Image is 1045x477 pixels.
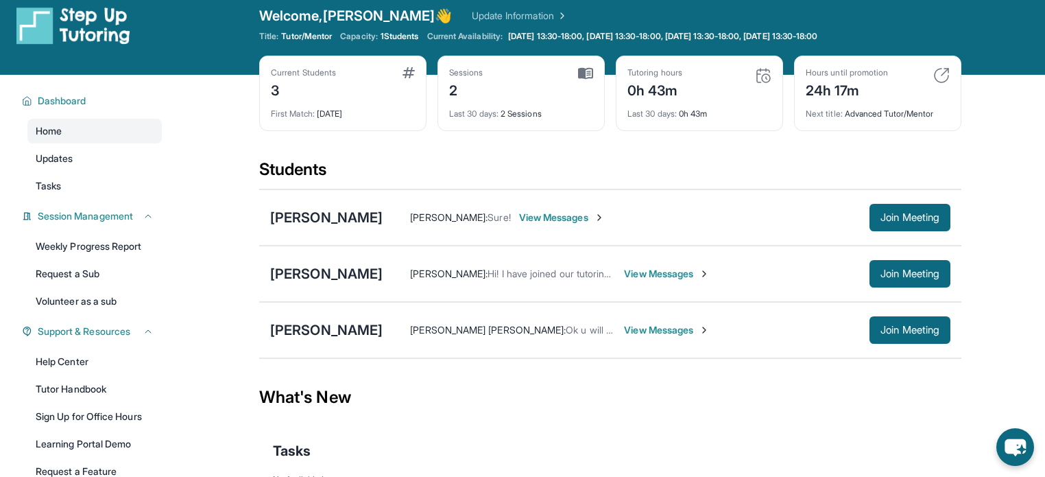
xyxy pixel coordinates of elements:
button: chat-button [996,428,1034,466]
span: Join Meeting [880,213,939,222]
span: Last 30 days : [449,108,499,119]
div: 0h 43m [627,100,771,119]
a: Learning Portal Demo [27,432,162,456]
div: Tutoring hours [627,67,682,78]
a: Sign Up for Office Hours [27,404,162,429]
img: card [578,67,593,80]
span: View Messages [624,323,710,337]
img: card [755,67,771,84]
div: [PERSON_NAME] [270,264,383,283]
a: Weekly Progress Report [27,234,162,259]
a: Request a Sub [27,261,162,286]
span: Join Meeting [880,326,939,334]
span: Welcome, [PERSON_NAME] 👋 [259,6,453,25]
div: [PERSON_NAME] [270,208,383,227]
span: Next title : [806,108,843,119]
a: Tutor Handbook [27,377,162,402]
button: Support & Resources [32,325,154,338]
div: 0h 43m [627,78,682,100]
span: Last 30 days : [627,108,677,119]
div: 2 Sessions [449,100,593,119]
span: Support & Resources [38,325,130,338]
span: Ok u will reach out right now [566,324,690,336]
button: Join Meeting [869,260,950,288]
div: 24h 17m [806,78,888,100]
div: Hours until promotion [806,67,888,78]
span: Tasks [273,441,311,461]
a: Tasks [27,174,162,198]
img: card [933,67,950,84]
span: Current Availability: [427,31,503,42]
img: logo [16,6,130,45]
button: Join Meeting [869,316,950,344]
button: Dashboard [32,94,154,108]
div: Students [259,159,961,189]
span: Updates [36,152,73,165]
span: [PERSON_NAME] [PERSON_NAME] : [410,324,566,336]
div: Sessions [449,67,483,78]
span: First Match : [271,108,315,119]
span: [DATE] 13:30-18:00, [DATE] 13:30-18:00, [DATE] 13:30-18:00, [DATE] 13:30-18:00 [508,31,817,42]
span: Dashboard [38,94,86,108]
a: Home [27,119,162,143]
div: Advanced Tutor/Mentor [806,100,950,119]
span: Capacity: [340,31,378,42]
span: 1 Students [381,31,419,42]
img: Chevron Right [554,9,568,23]
span: Tasks [36,179,61,193]
div: [DATE] [271,100,415,119]
button: Session Management [32,209,154,223]
a: Update Information [472,9,568,23]
div: [PERSON_NAME] [270,321,383,340]
a: [DATE] 13:30-18:00, [DATE] 13:30-18:00, [DATE] 13:30-18:00, [DATE] 13:30-18:00 [505,31,820,42]
a: Help Center [27,349,162,374]
span: View Messages [624,267,710,281]
div: 2 [449,78,483,100]
span: Sure! [488,211,510,223]
a: Volunteer as a sub [27,289,162,314]
img: Chevron-Right [699,268,710,279]
img: Chevron-Right [594,212,605,223]
a: Updates [27,146,162,171]
img: Chevron-Right [699,325,710,336]
span: Home [36,124,62,138]
span: [PERSON_NAME] : [410,268,488,279]
span: [PERSON_NAME] : [410,211,488,223]
div: What's New [259,367,961,428]
span: Session Management [38,209,133,223]
button: Join Meeting [869,204,950,231]
span: Tutor/Mentor [281,31,332,42]
img: card [403,67,415,78]
div: 3 [271,78,336,100]
span: Join Meeting [880,270,939,278]
span: Hi! I have joined our tutoring session. Please feel free to join when you can. Let me know if you... [488,268,1009,279]
span: Title: [259,31,278,42]
span: View Messages [519,211,605,224]
div: Current Students [271,67,336,78]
